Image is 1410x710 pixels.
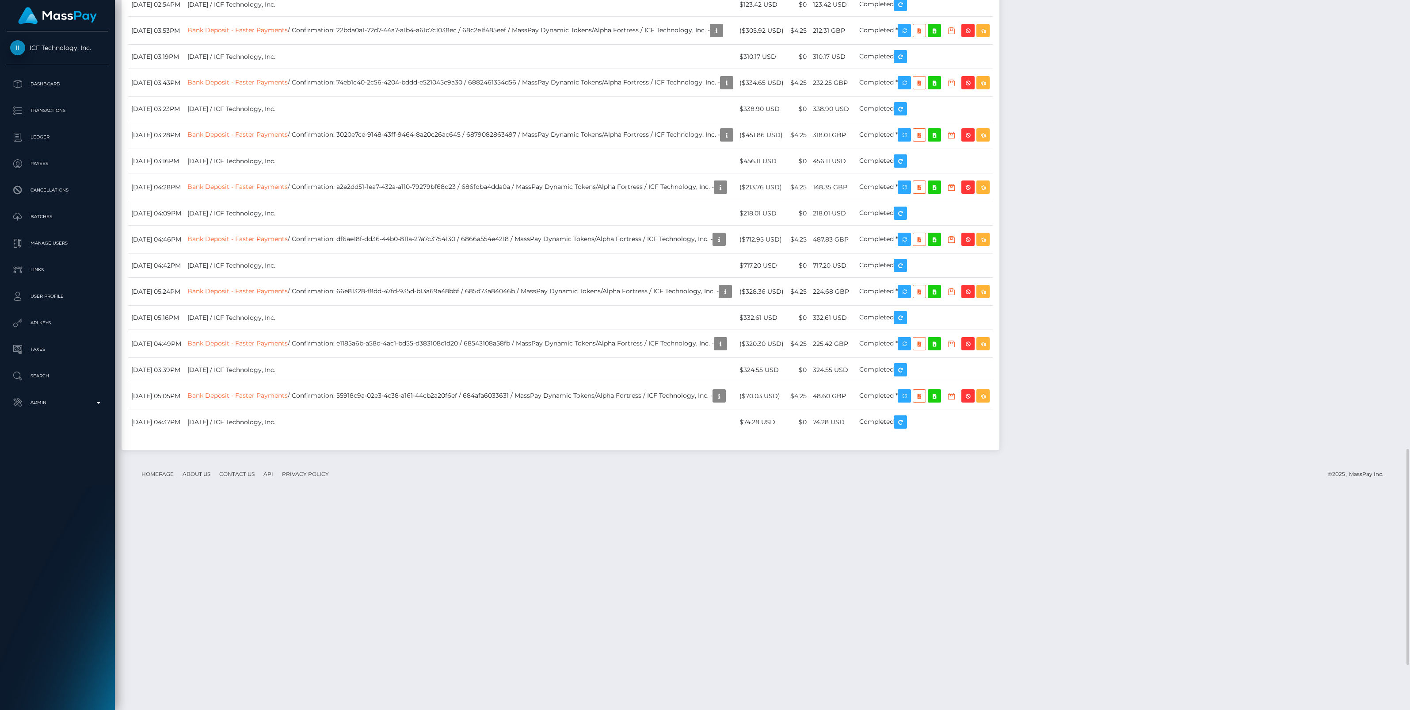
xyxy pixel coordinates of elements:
[856,173,993,201] td: Completed *
[7,312,108,334] a: API Keys
[810,306,856,330] td: 332.61 USD
[736,173,787,201] td: ($213.76 USD)
[736,149,787,173] td: $456.11 USD
[10,263,105,276] p: Links
[787,306,810,330] td: $0
[736,358,787,382] td: $324.55 USD
[128,410,184,434] td: [DATE] 04:37PM
[736,69,787,97] td: ($334.65 USD)
[787,69,810,97] td: $4.25
[787,410,810,434] td: $0
[184,69,736,97] td: / Confirmation: 74eb1c40-2c56-4204-bddd-e521045e9a30 / 6882461354d56 / MassPay Dynamic Tokens/Alp...
[810,17,856,45] td: 212.31 GBP
[7,259,108,281] a: Links
[128,121,184,149] td: [DATE] 03:28PM
[810,253,856,278] td: 717.20 USD
[787,149,810,173] td: $0
[184,278,736,306] td: / Confirmation: 66e81328-f8dd-47fd-935d-b13a69a48bbf / 685d73a84046b / MassPay Dynamic Tokens/Alp...
[10,343,105,356] p: Taxes
[736,45,787,69] td: $310.17 USD
[787,358,810,382] td: $0
[128,149,184,173] td: [DATE] 03:16PM
[856,121,993,149] td: Completed *
[184,358,736,382] td: [DATE] / ICF Technology, Inc.
[856,69,993,97] td: Completed *
[184,330,736,358] td: / Confirmation: e1185a6b-a58d-4ac1-bd55-d383108c1d20 / 68543108a58fb / MassPay Dynamic Tokens/Alp...
[187,130,288,138] a: Bank Deposit - Faster Payments
[736,410,787,434] td: $74.28 USD
[10,369,105,383] p: Search
[179,467,214,481] a: About Us
[184,201,736,226] td: [DATE] / ICF Technology, Inc.
[856,97,993,121] td: Completed
[128,173,184,201] td: [DATE] 04:28PM
[128,97,184,121] td: [DATE] 03:23PM
[278,467,332,481] a: Privacy Policy
[736,253,787,278] td: $717.20 USD
[10,77,105,91] p: Dashboard
[856,149,993,173] td: Completed
[736,278,787,306] td: ($328.36 USD)
[787,278,810,306] td: $4.25
[7,153,108,175] a: Payees
[10,130,105,144] p: Ledger
[787,97,810,121] td: $0
[7,44,108,52] span: ICF Technology, Inc.
[856,17,993,45] td: Completed *
[10,396,105,409] p: Admin
[7,100,108,122] a: Transactions
[810,330,856,358] td: 225.42 GBP
[184,306,736,330] td: [DATE] / ICF Technology, Inc.
[128,253,184,278] td: [DATE] 04:42PM
[184,382,736,410] td: / Confirmation: 55918c9a-02e3-4c38-a161-44cb2a20f6ef / 684afa6033631 / MassPay Dynamic Tokens/Alp...
[810,410,856,434] td: 74.28 USD
[810,226,856,253] td: 487.83 GBP
[7,338,108,361] a: Taxes
[128,69,184,97] td: [DATE] 03:43PM
[810,278,856,306] td: 224.68 GBP
[128,45,184,69] td: [DATE] 03:19PM
[736,306,787,330] td: $332.61 USD
[184,97,736,121] td: [DATE] / ICF Technology, Inc.
[787,253,810,278] td: $0
[810,97,856,121] td: 338.90 USD
[787,173,810,201] td: $4.25
[810,45,856,69] td: 310.17 USD
[7,232,108,254] a: Manage Users
[7,391,108,414] a: Admin
[787,330,810,358] td: $4.25
[810,121,856,149] td: 318.01 GBP
[7,179,108,201] a: Cancellations
[7,365,108,387] a: Search
[128,17,184,45] td: [DATE] 03:53PM
[187,287,288,295] a: Bank Deposit - Faster Payments
[810,173,856,201] td: 148.35 GBP
[7,126,108,148] a: Ledger
[7,73,108,95] a: Dashboard
[1328,469,1390,479] div: © 2025 , MassPay Inc.
[128,306,184,330] td: [DATE] 05:16PM
[10,40,25,55] img: ICF Technology, Inc.
[856,410,993,434] td: Completed
[216,467,258,481] a: Contact Us
[736,201,787,226] td: $218.01 USD
[18,7,97,24] img: MassPay Logo
[128,330,184,358] td: [DATE] 04:49PM
[184,17,736,45] td: / Confirmation: 22bda0a1-72d7-44a7-a1b4-a61c7c1038ec / 68c2e1f485eef / MassPay Dynamic Tokens/Alp...
[856,382,993,410] td: Completed *
[856,306,993,330] td: Completed
[856,253,993,278] td: Completed
[856,201,993,226] td: Completed
[787,201,810,226] td: $0
[856,226,993,253] td: Completed *
[810,201,856,226] td: 218.01 USD
[856,358,993,382] td: Completed
[128,278,184,306] td: [DATE] 05:24PM
[787,17,810,45] td: $4.25
[260,467,277,481] a: API
[7,206,108,228] a: Batches
[10,157,105,170] p: Payees
[10,316,105,330] p: API Keys
[10,210,105,223] p: Batches
[184,45,736,69] td: [DATE] / ICF Technology, Inc.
